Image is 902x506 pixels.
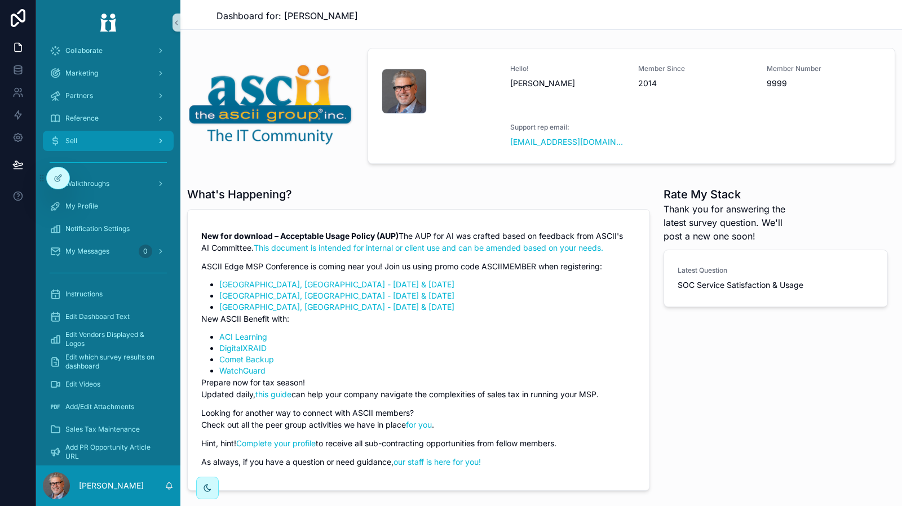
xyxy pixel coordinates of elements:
[219,354,274,364] a: Comet Backup
[65,290,103,299] span: Instructions
[65,224,130,233] span: Notification Settings
[65,425,140,434] span: Sales Tax Maintenance
[43,41,174,61] a: Collaborate
[187,187,292,202] h1: What's Happening?
[638,64,753,73] span: Member Since
[201,260,636,272] p: ASCII Edge MSP Conference is coming near you! Join us using promo code ASCIIMEMBER when registering:
[219,343,267,353] a: DigitalXRAID
[187,61,354,146] img: 19996-300ASCII_Logo-Clear.png
[139,245,152,258] div: 0
[43,174,174,194] a: Walkthroughs
[219,291,454,300] a: [GEOGRAPHIC_DATA], [GEOGRAPHIC_DATA] - [DATE] & [DATE]
[65,312,130,321] span: Edit Dashboard Text
[65,380,100,389] span: Edit Videos
[65,353,162,371] span: Edit which survey results on dashboard
[43,329,174,349] a: Edit Vendors Displayed & Logos
[393,457,481,467] a: our staff is here for you!
[254,243,603,252] a: This document is intended for internal or client use and can be amended based on your needs.
[43,374,174,394] a: Edit Videos
[201,437,636,449] p: Hint, hint! to receive all sub-contracting opportunities from fellow members.
[43,397,174,417] a: Add/Edit Attachments
[510,78,625,89] span: [PERSON_NAME]
[219,279,454,289] a: [GEOGRAPHIC_DATA], [GEOGRAPHIC_DATA] - [DATE] & [DATE]
[510,64,625,73] span: Hello!
[510,136,625,148] a: [EMAIL_ADDRESS][DOMAIN_NAME]
[219,332,267,341] a: ACI Learning
[43,196,174,216] a: My Profile
[43,442,174,462] a: Add PR Opportunity Article URL
[201,313,636,325] p: New ASCII Benefit with:
[43,219,174,239] a: Notification Settings
[65,247,109,256] span: My Messages
[767,64,882,73] span: Member Number
[43,108,174,128] a: Reference
[219,366,266,375] a: WatchGuard
[43,307,174,327] a: Edit Dashboard Text
[65,69,98,78] span: Marketing
[65,330,162,348] span: Edit Vendors Displayed & Logos
[510,123,625,132] span: Support rep email:
[201,230,636,254] p: The AUP for AI was crafted based on feedback from ASCII's AI Committee.
[678,279,874,291] span: SOC Service Satisfaction & Usage
[767,78,882,89] span: 9999
[43,86,174,106] a: Partners
[43,241,174,261] a: My Messages0
[65,402,134,411] span: Add/Edit Attachments
[678,266,874,275] span: Latest Question
[219,302,454,312] a: [GEOGRAPHIC_DATA], [GEOGRAPHIC_DATA] - [DATE] & [DATE]
[43,352,174,372] a: Edit which survey results on dashboard
[92,14,124,32] img: App logo
[65,46,103,55] span: Collaborate
[65,202,98,211] span: My Profile
[406,420,432,429] a: for you
[201,376,636,400] p: Prepare now for tax season! Updated daily, can help your company navigate the complexities of sal...
[65,91,93,100] span: Partners
[236,438,316,448] a: Complete your profile
[36,45,180,465] div: scrollable content
[43,284,174,304] a: Instructions
[664,187,803,202] h1: Rate My Stack
[255,389,291,399] a: this guide
[638,78,753,89] span: 2014
[65,114,99,123] span: Reference
[43,63,174,83] a: Marketing
[65,179,109,188] span: Walkthroughs
[43,131,174,151] a: Sell
[201,456,636,468] p: As always, if you have a question or need guidance,
[43,419,174,440] a: Sales Tax Maintenance
[201,407,636,430] p: Looking for another way to connect with ASCII members? Check out all the peer group activities we...
[65,443,162,461] span: Add PR Opportunity Article URL
[79,480,144,491] p: [PERSON_NAME]
[664,202,803,243] span: Thank you for answering the latest survey question. We'll post a new one soon!
[201,231,399,241] strong: New for download – Acceptable Usage Policy (AUP)
[216,9,358,23] span: Dashboard for: [PERSON_NAME]
[65,136,77,145] span: Sell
